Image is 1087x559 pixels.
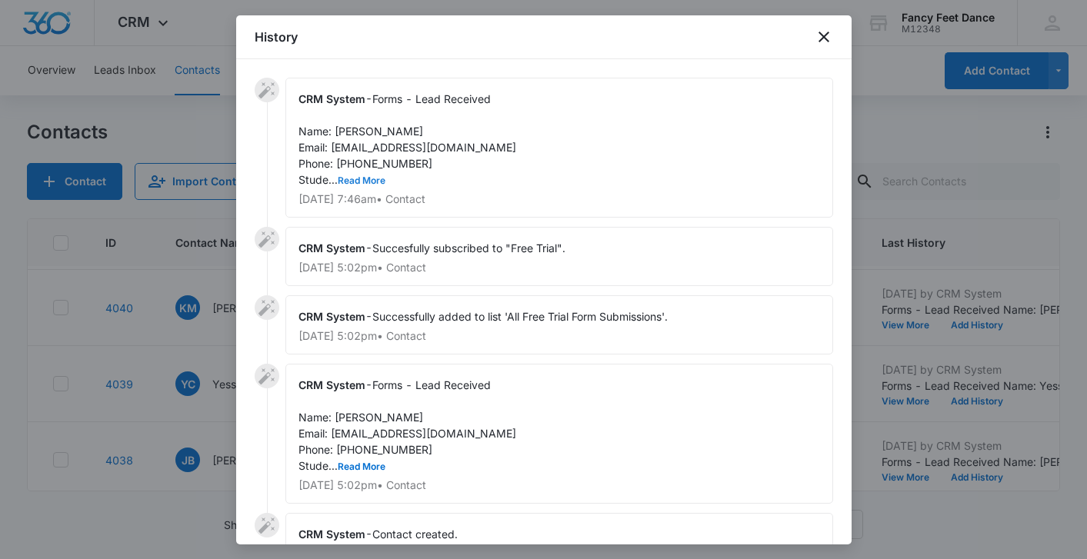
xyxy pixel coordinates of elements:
[298,310,365,323] span: CRM System
[372,310,668,323] span: Successfully added to list 'All Free Trial Form Submissions'.
[338,462,385,471] button: Read More
[285,364,833,504] div: -
[298,331,820,341] p: [DATE] 5:02pm • Contact
[298,262,820,273] p: [DATE] 5:02pm • Contact
[298,527,365,541] span: CRM System
[298,92,365,105] span: CRM System
[298,378,365,391] span: CRM System
[298,194,820,205] p: [DATE] 7:46am • Contact
[338,176,385,185] button: Read More
[815,28,833,46] button: close
[298,480,820,491] p: [DATE] 5:02pm • Contact
[285,78,833,218] div: -
[298,241,365,255] span: CRM System
[298,378,516,472] span: Forms - Lead Received Name: [PERSON_NAME] Email: [EMAIL_ADDRESS][DOMAIN_NAME] Phone: [PHONE_NUMBE...
[285,227,833,286] div: -
[255,28,298,46] h1: History
[298,92,516,186] span: Forms - Lead Received Name: [PERSON_NAME] Email: [EMAIL_ADDRESS][DOMAIN_NAME] Phone: [PHONE_NUMBE...
[285,295,833,354] div: -
[372,241,565,255] span: Succesfully subscribed to "Free Trial".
